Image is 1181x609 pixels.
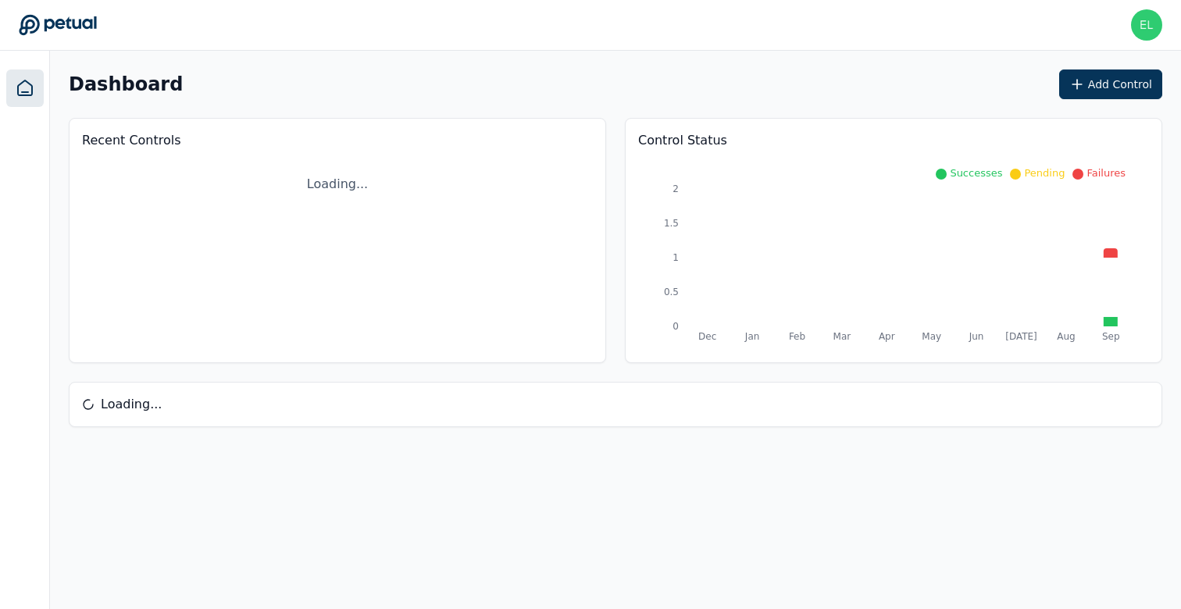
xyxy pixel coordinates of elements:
[19,14,97,36] a: Go to Dashboard
[744,331,760,342] tspan: Jan
[879,331,895,342] tspan: Apr
[1059,69,1162,99] button: Add Control
[833,331,851,342] tspan: Mar
[82,131,593,150] h3: Recent Controls
[664,287,679,297] tspan: 0.5
[673,252,679,263] tspan: 1
[69,73,183,95] h2: Dashboard
[1102,331,1120,342] tspan: Sep
[698,331,716,342] tspan: Dec
[673,321,679,332] tspan: 0
[1086,167,1126,179] span: Failures
[664,218,679,229] tspan: 1.5
[789,331,805,342] tspan: Feb
[922,331,941,342] tspan: May
[1057,331,1075,342] tspan: Aug
[70,383,1161,426] div: Loading...
[1024,167,1065,179] span: Pending
[950,167,1002,179] span: Successes
[1131,9,1162,41] img: eliot+mongodb@petual.ai
[82,162,593,206] div: Loading...
[673,183,679,194] tspan: 2
[6,69,44,107] a: Dashboard
[638,131,1149,150] p: Control Status
[969,331,984,342] tspan: Jun
[1005,331,1037,342] tspan: [DATE]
